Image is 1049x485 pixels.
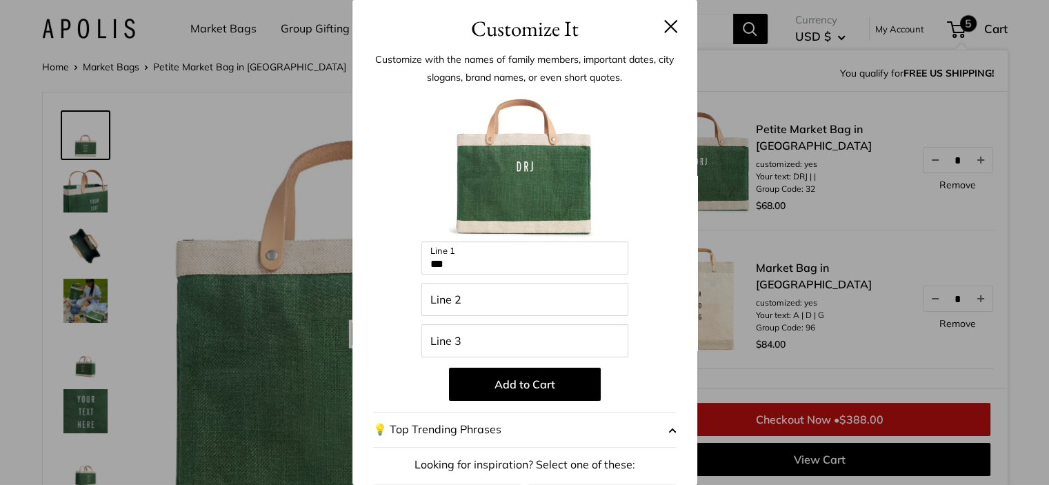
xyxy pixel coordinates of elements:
img: customizer-prod [449,90,601,241]
button: 💡 Top Trending Phrases [373,412,677,448]
p: Customize with the names of family members, important dates, city slogans, brand names, or even s... [373,50,677,86]
h3: Customize It [373,12,677,45]
p: Looking for inspiration? Select one of these: [373,455,677,475]
button: Add to Cart [449,368,601,401]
